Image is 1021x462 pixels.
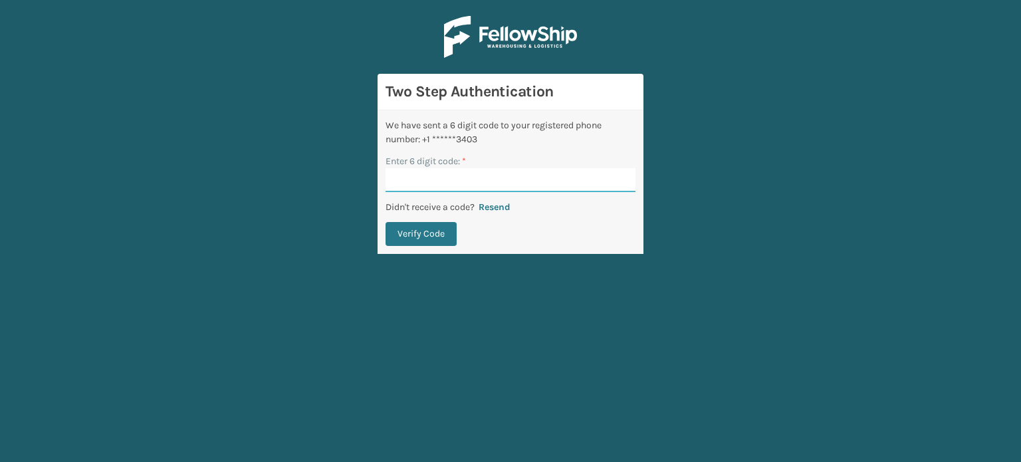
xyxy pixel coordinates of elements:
p: Didn't receive a code? [386,200,475,214]
label: Enter 6 digit code: [386,154,466,168]
h3: Two Step Authentication [386,82,635,102]
button: Resend [475,201,514,213]
img: Logo [444,16,577,58]
button: Verify Code [386,222,457,246]
div: We have sent a 6 digit code to your registered phone number: +1 ******3403 [386,118,635,146]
